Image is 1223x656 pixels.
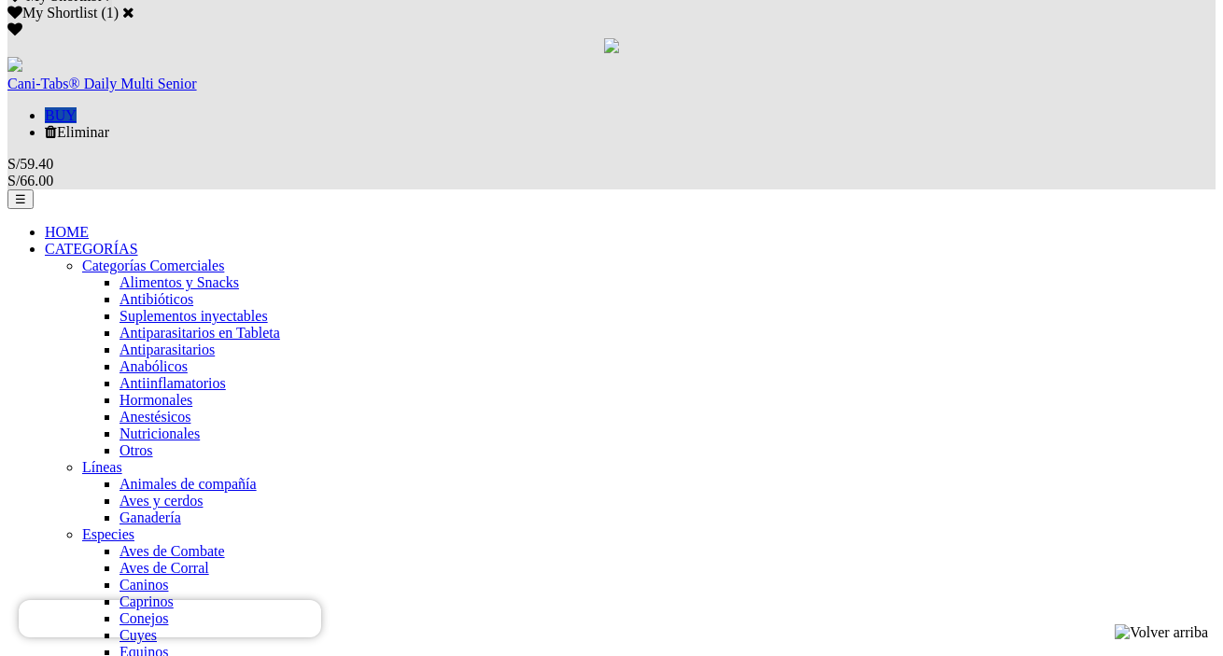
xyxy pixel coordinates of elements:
[45,107,77,123] a: BUY
[45,124,1216,141] div: Eliminar
[7,57,22,72] img: cani-tabs-daily-multi-senior.jpg
[119,375,226,391] a: Antiinflamatorios
[119,577,168,593] a: Caninos
[119,426,200,441] a: Nutricionales
[119,476,257,492] a: Animales de compañía
[19,600,321,637] iframe: Brevo live chat
[119,291,193,307] a: Antibióticos
[119,325,280,341] a: Antiparasitarios en Tableta
[604,38,619,53] img: loading.gif
[119,442,153,458] a: Otros
[119,409,190,425] a: Anestésicos
[119,493,203,509] a: Aves y cerdos
[82,459,122,475] a: Líneas
[7,189,34,209] button: ☰
[82,258,224,273] a: Categorías Comerciales
[119,392,192,408] a: Hormonales
[119,308,268,324] a: Suplementos inyectables
[119,543,225,559] a: Aves de Combate
[119,560,209,576] a: Aves de Corral
[119,274,239,290] a: Alimentos y Snacks
[45,224,89,240] a: HOME
[45,241,138,257] a: CATEGORÍAS
[119,358,188,374] a: Anabólicos
[106,5,114,21] label: 1
[101,5,119,21] span: ( )
[119,509,181,525] a: Ganadería
[119,342,215,357] a: Antiparasitarios
[7,5,97,21] label: My Shortlist
[7,156,1216,173] div: S/59.40
[82,526,134,542] a: Especies
[7,173,1216,189] div: S/66.00
[122,5,134,20] a: Cerrar
[7,76,197,91] a: Cani-Tabs® Daily Multi Senior
[1115,624,1208,641] img: Volver arriba
[119,593,174,609] a: Caprinos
